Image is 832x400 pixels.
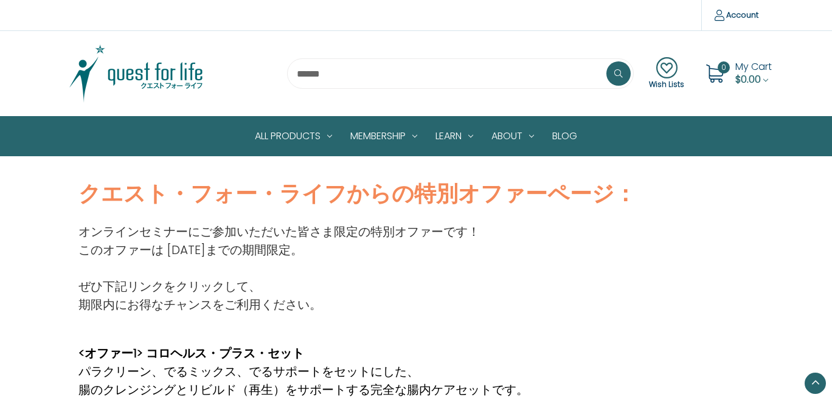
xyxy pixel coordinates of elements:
[718,61,730,74] span: 0
[543,117,586,156] a: Blog
[78,362,553,381] p: パラクリーン、でるミックス、でるサポートをセットにした、
[735,60,772,86] a: Cart with 0 items
[60,43,212,104] img: Quest Group
[246,117,341,156] a: All Products
[78,345,304,362] strong: <オファー1> コロヘルス・プラス・セット
[78,178,636,209] strong: クエスト・フォー・ライフからの特別オファーページ：
[426,117,482,156] a: Learn
[341,117,426,156] a: Membership
[78,295,480,314] p: 期限内にお得なチャンスをご利用ください。
[78,277,480,295] p: ぜひ下記リンクをクリックして、
[482,117,543,156] a: About
[735,72,761,86] span: $0.00
[78,222,480,241] p: オンラインセミナーにご参加いただいた皆さま限定の特別オファーです！
[78,381,553,399] p: 腸のクレンジングとリビルド（再生）をサポートする完全な腸内ケアセットです。
[735,60,772,74] span: My Cart
[649,57,684,90] a: Wish Lists
[78,241,480,259] p: このオファーは [DATE]までの期間限定。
